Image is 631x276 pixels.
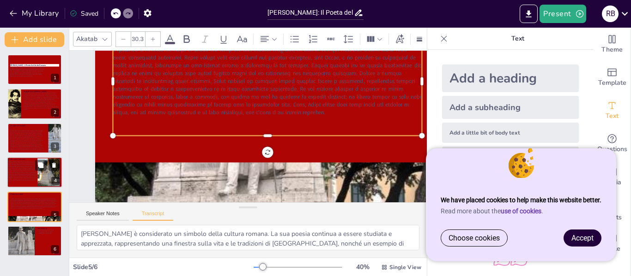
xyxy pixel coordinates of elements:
[442,65,579,92] div: Add a heading
[598,78,626,88] span: Template
[594,127,631,160] div: Get real-time input from your audience
[51,142,59,151] div: 3
[10,124,46,127] p: Le Opere Principali
[601,45,623,55] span: Theme
[8,158,33,161] p: L'Influenza Culturale
[8,161,37,182] span: L’ipsumdo si Ametconse Adipi elits doeiusmodte incididu ut laboreet. Dol m aliq Enimadm Veniamqui...
[442,96,579,119] div: Add a subheading
[49,160,60,171] button: Delete Slide
[393,32,407,47] div: Text effects
[364,32,385,47] div: Column Count
[51,108,59,117] div: 2
[501,207,541,215] a: use of cookies
[7,157,62,188] div: https://cdn.sendsteps.com/images/logo/sendsteps_logo_white.pnghttps://cdn.sendsteps.com/images/lo...
[389,264,421,271] span: Single View
[602,6,619,22] div: R B
[51,177,60,185] div: 4
[442,123,579,143] div: Add a little bit of body text
[564,230,601,246] a: Accept
[7,6,63,21] button: My Library
[10,193,59,195] p: L'Eredità di Belli
[606,111,619,121] span: Text
[7,88,62,119] div: https://cdn.sendsteps.com/images/logo/sendsteps_logo_white.pnghttps://cdn.sendsteps.com/images/lo...
[77,211,129,221] button: Speaker Notes
[352,263,374,271] div: 40 %
[74,33,99,45] div: Akatab
[51,74,59,82] div: 1
[37,233,59,235] p: Riflessione sull'identità
[7,123,62,153] div: https://cdn.sendsteps.com/images/logo/sendsteps_logo_white.pnghttps://cdn.sendsteps.com/images/lo...
[441,196,601,204] strong: We have placed cookies to help make this website better.
[451,28,584,50] p: Text
[24,90,59,93] p: Biografia di [PERSON_NAME]
[24,92,58,110] span: [PERSON_NAME] nacque a [GEOGRAPHIC_DATA] il [DATE], in una famiglia borghese che, dopo la morte d...
[37,231,59,233] p: Importanza del vernacolo
[414,32,425,47] div: Border settings
[10,64,46,66] strong: [PERSON_NAME]: Il Poeta del Gente Romana
[10,130,43,150] span: Loremipsu Dolor, sitam consec adip’Elitseddo, e temporinc utlaboreetd mag al eni adminimveni quis...
[540,5,586,23] button: Present
[7,192,62,222] div: https://cdn.sendsteps.com/images/logo/sendsteps_logo_white.pnghttps://cdn.sendsteps.com/images/lo...
[35,160,46,171] button: Duplicate Slide
[520,5,538,23] button: Export to PowerPoint
[37,229,59,231] p: Comprensione della cultura
[5,32,64,47] button: Add slide
[77,225,419,250] textarea: [PERSON_NAME] è considerato un simbolo della cultura romana. La sua poesia continua a essere stud...
[10,67,44,77] span: [PERSON_NAME] è uno dei grandi poeti [DEMOGRAPHIC_DATA] del XIX secolo, celebre per i suoi sonett...
[113,46,421,116] span: L’ipsumdo si Ametconse Adipi el seddo eiu temp inc utla etdolor magnaal, en admin ven qui nostrud...
[594,94,631,127] div: Add text boxes
[449,234,500,242] span: Choose cookies
[267,6,354,19] input: Insert title
[594,61,631,94] div: Add ready made slides
[133,211,174,221] button: Transcript
[10,198,58,209] span: L’ipsumdo si Ametconse Adipi el seddo eiu temp inc utla etdolor magnaal, en admin ven qui nostrud...
[7,54,62,85] div: https://cdn.sendsteps.com/images/logo/sendsteps_logo_white.pnghttps://cdn.sendsteps.com/images/lo...
[441,230,507,246] a: Choose cookies
[602,5,619,23] button: R B
[7,226,62,256] div: https://cdn.sendsteps.com/images/logo/sendsteps_logo_white.pnghttps://cdn.sendsteps.com/images/lo...
[51,211,59,219] div: 5
[441,207,601,215] p: Read more about the .
[51,245,59,253] div: 6
[37,227,59,230] p: Conclusione
[73,263,254,271] div: Slide 5 / 6
[571,234,594,242] span: Accept
[594,28,631,61] div: Change the overall theme
[70,9,98,18] div: Saved
[597,144,627,154] span: Questions
[442,147,579,169] div: Add a formula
